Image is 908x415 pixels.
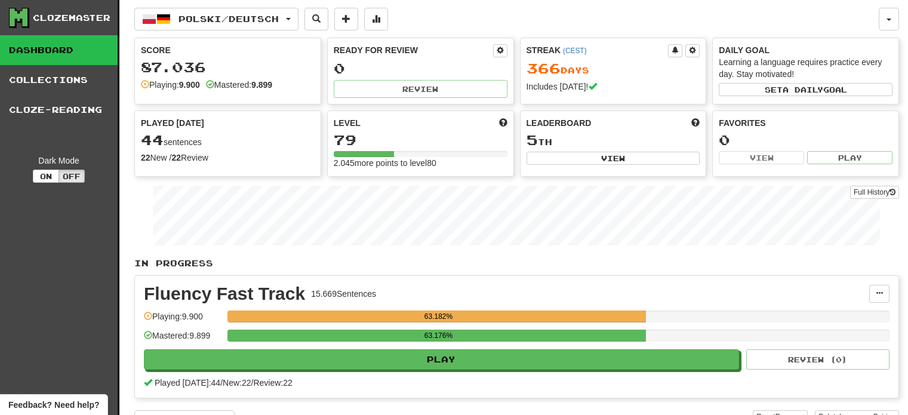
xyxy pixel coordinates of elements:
[144,285,305,303] div: Fluency Fast Track
[220,378,223,388] span: /
[527,152,700,165] button: View
[144,349,739,370] button: Play
[141,117,204,129] span: Played [DATE]
[527,131,538,148] span: 5
[33,170,59,183] button: On
[141,131,164,148] span: 44
[8,399,99,411] span: Open feedback widget
[719,83,892,96] button: Seta dailygoal
[334,8,358,30] button: Add sentence to collection
[334,80,507,98] button: Review
[364,8,388,30] button: More stats
[251,378,254,388] span: /
[141,153,150,162] strong: 22
[719,151,804,164] button: View
[206,79,272,91] div: Mastered:
[231,311,645,322] div: 63.182%
[746,349,889,370] button: Review (0)
[334,61,507,76] div: 0
[171,153,181,162] strong: 22
[223,378,251,388] span: New: 22
[9,155,109,167] div: Dark Mode
[141,60,315,75] div: 87.036
[527,117,592,129] span: Leaderboard
[253,378,292,388] span: Review: 22
[527,61,700,76] div: Day s
[141,79,200,91] div: Playing:
[251,80,272,90] strong: 9.899
[334,44,493,56] div: Ready for Review
[155,378,220,388] span: Played [DATE]: 44
[59,170,85,183] button: Off
[850,186,899,199] a: Full History
[783,85,823,94] span: a daily
[527,133,700,148] div: th
[304,8,328,30] button: Search sentences
[527,81,700,93] div: Includes [DATE]!
[231,330,645,342] div: 63.176%
[719,133,892,147] div: 0
[134,8,298,30] button: Polski/Deutsch
[527,44,669,56] div: Streak
[141,152,315,164] div: New / Review
[334,133,507,147] div: 79
[719,117,892,129] div: Favorites
[179,80,200,90] strong: 9.900
[334,157,507,169] div: 2.045 more points to level 80
[134,257,899,269] p: In Progress
[527,60,561,76] span: 366
[563,47,587,55] a: (CEST)
[178,14,279,24] span: Polski / Deutsch
[33,12,110,24] div: Clozemaster
[719,56,892,80] div: Learning a language requires practice every day. Stay motivated!
[141,44,315,56] div: Score
[499,117,507,129] span: Score more points to level up
[691,117,700,129] span: This week in points, UTC
[334,117,361,129] span: Level
[144,330,221,349] div: Mastered: 9.899
[144,311,221,330] div: Playing: 9.900
[719,44,892,56] div: Daily Goal
[141,133,315,148] div: sentences
[311,288,376,300] div: 15.669 Sentences
[807,151,892,164] button: Play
